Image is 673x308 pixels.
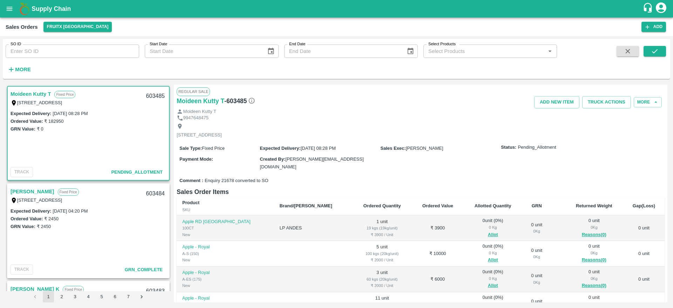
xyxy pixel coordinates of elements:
div: ₹ 2000 / Unit [358,257,406,263]
div: 0 Kg [528,254,546,260]
label: [STREET_ADDRESS] [17,100,62,105]
button: Add [641,22,666,32]
b: Allotted Quantity [475,203,511,208]
button: Go to page 4 [83,291,94,302]
button: More [634,97,662,107]
h6: - 603485 [224,96,255,106]
div: ₹ 2000 / Unit [358,282,406,289]
input: Select Products [426,47,543,56]
p: Apple - Royal [182,244,268,250]
input: End Date [284,45,401,58]
button: Allot [488,282,498,290]
label: GRN Value: [11,224,35,229]
div: 0 Kg [528,279,546,286]
b: Ordered Value [422,203,453,208]
button: Open [545,47,555,56]
td: ₹ 6000 [412,267,463,292]
div: 0 unit [571,243,618,264]
div: 0 unit [528,222,546,235]
a: Moideen Kutty T [11,89,51,99]
div: 0 Kg [528,228,546,234]
b: Ordered Quantity [363,203,401,208]
div: account of current user [655,1,667,16]
button: More [6,63,33,75]
div: 100CT [182,225,268,231]
div: 0 unit ( 0 %) [469,243,517,264]
div: 0 Kg [469,224,517,230]
label: Select Products [428,41,456,47]
button: Add NEW ITEM [534,96,579,108]
label: [DATE] 08:28 PM [53,111,88,116]
div: 220 kgs (20kg/unit) [358,302,406,308]
b: Supply Chain [32,5,71,12]
img: logo [18,2,32,16]
strong: More [15,67,31,72]
button: Allot [488,256,498,264]
div: A-S (150) [182,250,268,257]
div: 603483 [142,283,169,300]
div: 0 unit ( 0 %) [469,217,517,239]
button: Go to page 6 [109,291,121,302]
a: Supply Chain [32,4,643,14]
div: 603485 [142,88,169,105]
div: 0 unit [528,273,546,286]
span: GRN_Complete [125,267,163,272]
span: [DATE] 08:28 PM [301,146,336,151]
h6: Sales Order Items [177,187,665,197]
td: 5 unit [352,241,412,267]
label: End Date [289,41,305,47]
label: [STREET_ADDRESS] [17,197,62,203]
button: Choose date [404,45,417,58]
label: ₹ 0 [37,126,43,132]
span: [PERSON_NAME][EMAIL_ADDRESS][DOMAIN_NAME] [260,156,363,169]
label: Ordered Value: [11,216,43,221]
button: Reasons(0) [571,231,618,239]
span: Pending_Allotment [518,144,556,151]
div: 0 Kg [469,275,517,282]
label: Sale Type : [179,146,202,151]
div: 0 unit [528,247,546,260]
td: ₹ 3900 [412,215,463,241]
a: Moideen Kutty T [177,96,224,106]
p: Apple - Royal [182,269,268,276]
div: customer-support [643,2,655,15]
td: 3 unit [352,267,412,292]
button: open drawer [1,1,18,17]
p: Fixed Price [63,286,84,293]
span: Pending_Allotment [111,169,163,175]
div: A-ES (175) [182,276,268,282]
label: Expected Delivery : [11,208,51,214]
div: 100 kgs (20kg/unit) [358,250,406,257]
td: 1 unit [352,215,412,241]
div: 0 unit [571,217,618,239]
div: 0 unit ( 0 %) [469,269,517,290]
div: A-ES (175) [182,302,268,308]
label: ₹ 2450 [44,216,59,221]
span: Fixed Price [202,146,225,151]
label: Start Date [150,41,167,47]
div: 0 Kg [571,275,618,282]
a: [PERSON_NAME] K [11,284,59,294]
button: Go to page 2 [56,291,67,302]
div: New [182,282,268,289]
p: [STREET_ADDRESS] [177,132,222,139]
div: New [182,232,268,238]
button: Allot [488,231,498,239]
label: Sales Exec : [380,146,406,151]
b: Returned Weight [576,203,612,208]
label: Comment : [179,178,203,184]
p: Fixed Price [58,188,79,196]
label: SO ID [11,41,21,47]
span: [PERSON_NAME] [406,146,443,151]
p: Apple RD [GEOGRAPHIC_DATA] [182,219,268,225]
label: Expected Delivery : [11,111,51,116]
a: [PERSON_NAME] [11,187,54,196]
div: 19 kgs (19kg/unit) [358,225,406,231]
div: 0 Kg [571,250,618,256]
button: page 1 [43,291,54,302]
td: 0 unit [623,267,665,292]
button: Go to page 7 [123,291,134,302]
label: Expected Delivery : [260,146,300,151]
p: Apple - Royal [182,295,268,302]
